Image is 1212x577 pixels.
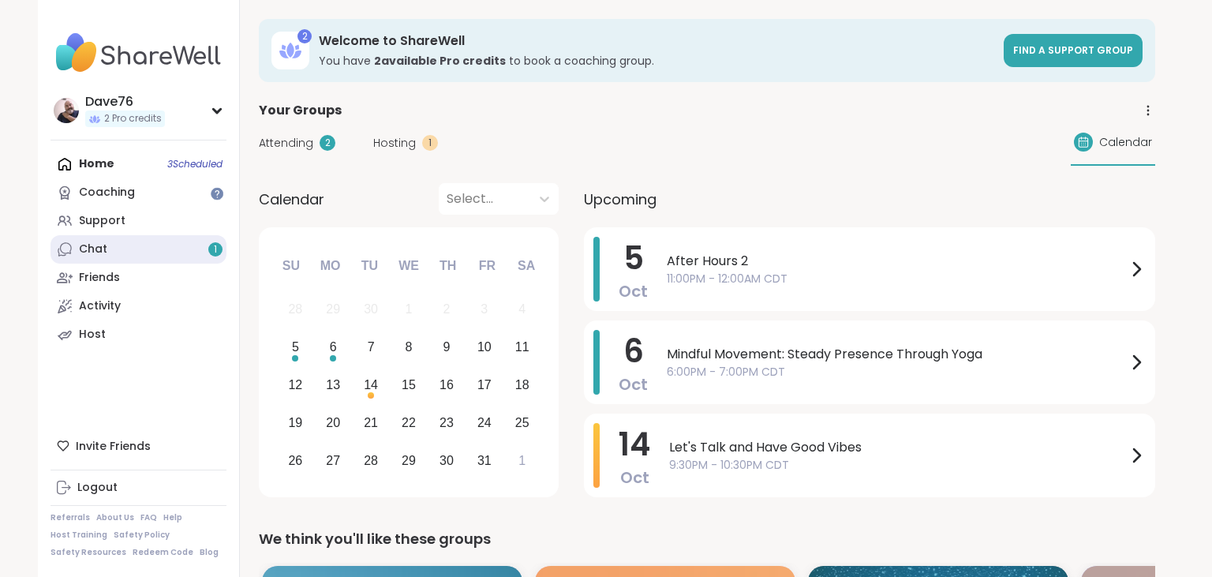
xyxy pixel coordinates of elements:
h3: You have to book a coaching group. [319,53,994,69]
span: Find a support group [1013,43,1133,57]
div: Not available Friday, October 3rd, 2025 [467,293,501,327]
a: Referrals [50,512,90,523]
div: 8 [406,336,413,358]
div: 27 [326,450,340,471]
div: 30 [364,298,378,320]
div: Dave76 [85,93,165,111]
div: 20 [326,412,340,433]
div: Not available Saturday, October 4th, 2025 [505,293,539,327]
div: Not available Tuesday, September 30th, 2025 [354,293,388,327]
div: Coaching [79,185,135,200]
div: month 2025-10 [276,290,541,479]
div: Choose Thursday, October 30th, 2025 [430,444,464,478]
div: 10 [477,336,492,358]
div: Choose Tuesday, October 14th, 2025 [354,369,388,403]
div: 7 [368,336,375,358]
span: Your Groups [259,101,342,120]
div: 2 [320,135,335,151]
div: 29 [402,450,416,471]
div: 5 [292,336,299,358]
div: Choose Monday, October 27th, 2025 [316,444,350,478]
span: Calendar [1099,134,1152,151]
div: 29 [326,298,340,320]
a: Host [50,320,226,349]
div: 19 [288,412,302,433]
div: Choose Tuesday, October 28th, 2025 [354,444,388,478]
span: 11:00PM - 12:00AM CDT [667,271,1127,287]
div: We think you'll like these groups [259,528,1155,550]
span: 9:30PM - 10:30PM CDT [669,457,1127,474]
div: 15 [402,374,416,395]
span: Calendar [259,189,324,210]
a: FAQ [140,512,157,523]
div: 16 [440,374,454,395]
span: Oct [619,373,648,395]
a: Help [163,512,182,523]
div: 2 [443,298,450,320]
div: Choose Thursday, October 16th, 2025 [430,369,464,403]
div: 21 [364,412,378,433]
span: 6 [623,329,644,373]
a: Host Training [50,530,107,541]
div: Sa [509,249,544,283]
span: 14 [619,422,650,466]
span: Attending [259,135,313,152]
div: Not available Thursday, October 2nd, 2025 [430,293,464,327]
div: 30 [440,450,454,471]
div: 25 [515,412,529,433]
div: Choose Thursday, October 23rd, 2025 [430,406,464,440]
div: Choose Wednesday, October 8th, 2025 [392,331,426,365]
div: 1 [422,135,438,151]
div: Not available Monday, September 29th, 2025 [316,293,350,327]
a: Support [50,207,226,235]
div: Choose Saturday, October 18th, 2025 [505,369,539,403]
div: Choose Friday, October 31st, 2025 [467,444,501,478]
div: Choose Tuesday, October 7th, 2025 [354,331,388,365]
div: Friends [79,270,120,286]
div: Support [79,213,125,229]
div: Logout [77,480,118,496]
a: Coaching [50,178,226,207]
a: About Us [96,512,134,523]
div: 13 [326,374,340,395]
img: ShareWell Nav Logo [50,25,226,81]
div: Mo [312,249,347,283]
div: Host [79,327,106,343]
div: 4 [518,298,526,320]
img: Dave76 [54,98,79,123]
div: Choose Sunday, October 5th, 2025 [279,331,312,365]
span: Oct [620,466,649,489]
div: Choose Friday, October 10th, 2025 [467,331,501,365]
span: Hosting [373,135,416,152]
div: Su [274,249,309,283]
span: Upcoming [584,189,656,210]
span: 2 Pro credits [104,112,162,126]
div: 1 [518,450,526,471]
div: 2 [297,29,312,43]
div: Chat [79,242,107,257]
div: Invite Friends [50,432,226,460]
div: Choose Monday, October 13th, 2025 [316,369,350,403]
div: 26 [288,450,302,471]
span: After Hours 2 [667,252,1127,271]
a: Redeem Code [133,547,193,558]
div: 17 [477,374,492,395]
a: Safety Resources [50,547,126,558]
div: 1 [406,298,413,320]
div: Choose Sunday, October 12th, 2025 [279,369,312,403]
div: 31 [477,450,492,471]
div: Choose Saturday, October 11th, 2025 [505,331,539,365]
div: Choose Tuesday, October 21st, 2025 [354,406,388,440]
span: 5 [623,236,644,280]
div: 12 [288,374,302,395]
div: Not available Wednesday, October 1st, 2025 [392,293,426,327]
div: Choose Saturday, November 1st, 2025 [505,444,539,478]
div: 3 [481,298,488,320]
a: Chat1 [50,235,226,264]
div: Choose Wednesday, October 15th, 2025 [392,369,426,403]
div: Tu [352,249,387,283]
a: Friends [50,264,226,292]
div: Choose Sunday, October 19th, 2025 [279,406,312,440]
div: 28 [364,450,378,471]
div: Choose Monday, October 20th, 2025 [316,406,350,440]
